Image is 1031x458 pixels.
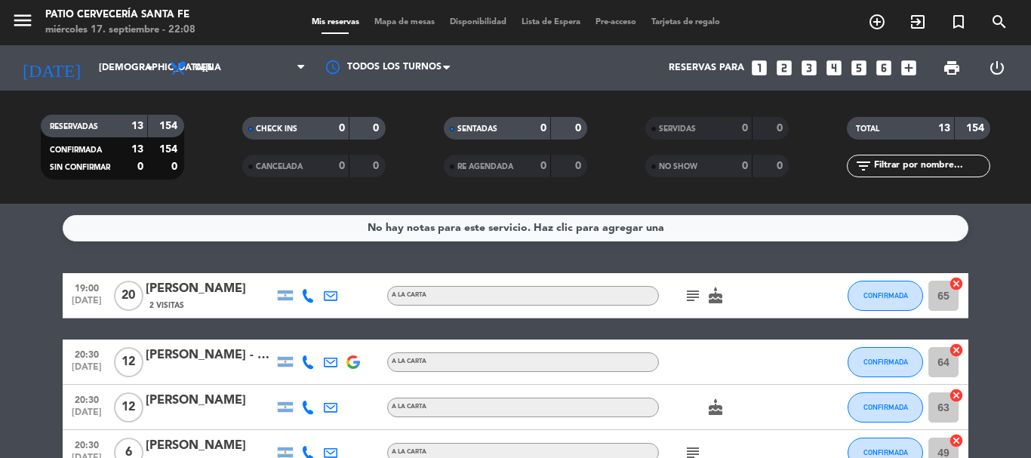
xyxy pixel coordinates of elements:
div: [PERSON_NAME] [146,391,274,410]
span: 2 Visitas [149,300,184,312]
span: 20:30 [68,435,106,453]
strong: 0 [373,161,382,171]
span: CANCELADA [256,163,303,171]
strong: 0 [575,123,584,134]
i: looks_two [774,58,794,78]
i: cake [706,398,725,417]
strong: 0 [575,161,584,171]
span: print [943,59,961,77]
span: RE AGENDADA [457,163,513,171]
strong: 0 [373,123,382,134]
span: SERVIDAS [659,125,696,133]
i: looks_one [749,58,769,78]
div: LOG OUT [974,45,1020,91]
strong: 0 [171,161,180,172]
span: SENTADAS [457,125,497,133]
span: Pre-acceso [588,18,644,26]
span: NO SHOW [659,163,697,171]
i: cancel [949,276,964,291]
span: CHECK INS [256,125,297,133]
span: [DATE] [68,407,106,425]
strong: 0 [742,123,748,134]
strong: 0 [777,161,786,171]
i: turned_in_not [949,13,968,31]
div: [PERSON_NAME] [146,279,274,299]
i: cancel [949,433,964,448]
strong: 0 [742,161,748,171]
span: A LA CARTA [392,292,426,298]
span: Disponibilidad [442,18,514,26]
input: Filtrar por nombre... [873,158,989,174]
span: A LA CARTA [392,449,426,455]
strong: 0 [339,123,345,134]
i: filter_list [854,157,873,175]
button: CONFIRMADA [848,347,923,377]
span: [DATE] [68,362,106,380]
i: power_settings_new [988,59,1006,77]
span: Tarjetas de regalo [644,18,728,26]
span: Mapa de mesas [367,18,442,26]
button: menu [11,9,34,37]
div: [PERSON_NAME] - Regional [146,346,274,365]
span: Reservas para [669,63,744,73]
i: menu [11,9,34,32]
strong: 0 [339,161,345,171]
span: [DATE] [68,296,106,313]
i: [DATE] [11,51,91,85]
strong: 13 [938,123,950,134]
i: looks_5 [849,58,869,78]
i: cake [706,287,725,305]
i: looks_4 [824,58,844,78]
div: miércoles 17. septiembre - 22:08 [45,23,195,38]
i: cancel [949,343,964,358]
span: A LA CARTA [392,404,426,410]
strong: 13 [131,121,143,131]
i: arrow_drop_down [140,59,158,77]
strong: 154 [159,121,180,131]
span: TOTAL [856,125,879,133]
strong: 0 [540,123,546,134]
span: 20:30 [68,345,106,362]
span: RESERVADAS [50,123,98,131]
strong: 13 [131,144,143,155]
span: CONFIRMADA [50,146,102,154]
span: 12 [114,392,143,423]
i: exit_to_app [909,13,927,31]
span: 20 [114,281,143,311]
i: subject [684,287,702,305]
strong: 0 [777,123,786,134]
div: No hay notas para este servicio. Haz clic para agregar una [368,220,664,237]
span: 19:00 [68,278,106,296]
div: Patio Cervecería Santa Fe [45,8,195,23]
strong: 0 [540,161,546,171]
span: CONFIRMADA [863,403,908,411]
span: CONFIRMADA [863,358,908,366]
span: Mis reservas [304,18,367,26]
span: 20:30 [68,390,106,407]
span: CONFIRMADA [863,291,908,300]
button: CONFIRMADA [848,281,923,311]
span: A LA CARTA [392,358,426,364]
i: cancel [949,388,964,403]
i: add_box [899,58,919,78]
span: Cena [195,63,221,73]
button: CONFIRMADA [848,392,923,423]
span: SIN CONFIRMAR [50,164,110,171]
i: add_circle_outline [868,13,886,31]
span: CONFIRMADA [863,448,908,456]
img: google-logo.png [346,355,360,369]
strong: 0 [137,161,143,172]
strong: 154 [966,123,987,134]
strong: 154 [159,144,180,155]
span: 12 [114,347,143,377]
i: looks_3 [799,58,819,78]
i: looks_6 [874,58,894,78]
span: Lista de Espera [514,18,588,26]
i: search [990,13,1008,31]
div: [PERSON_NAME] [146,436,274,456]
